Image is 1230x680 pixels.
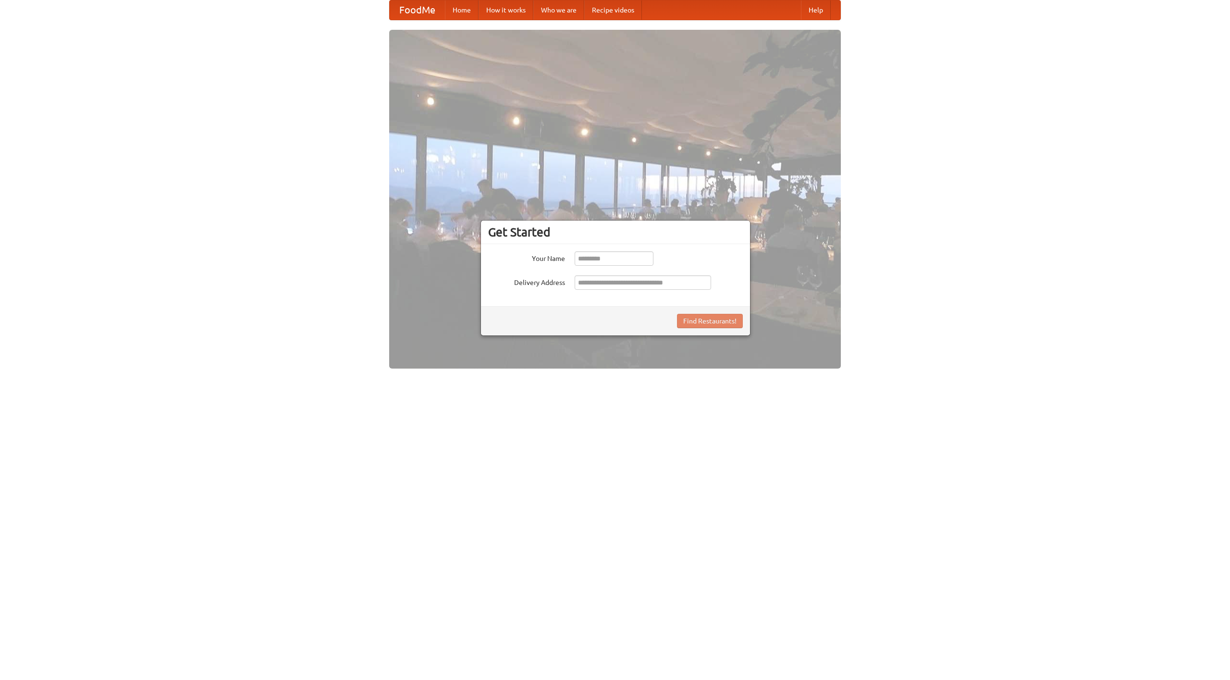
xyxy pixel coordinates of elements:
a: Home [445,0,479,20]
label: Your Name [488,251,565,263]
a: How it works [479,0,533,20]
button: Find Restaurants! [677,314,743,328]
a: Who we are [533,0,584,20]
a: Help [801,0,831,20]
a: FoodMe [390,0,445,20]
a: Recipe videos [584,0,642,20]
h3: Get Started [488,225,743,239]
label: Delivery Address [488,275,565,287]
